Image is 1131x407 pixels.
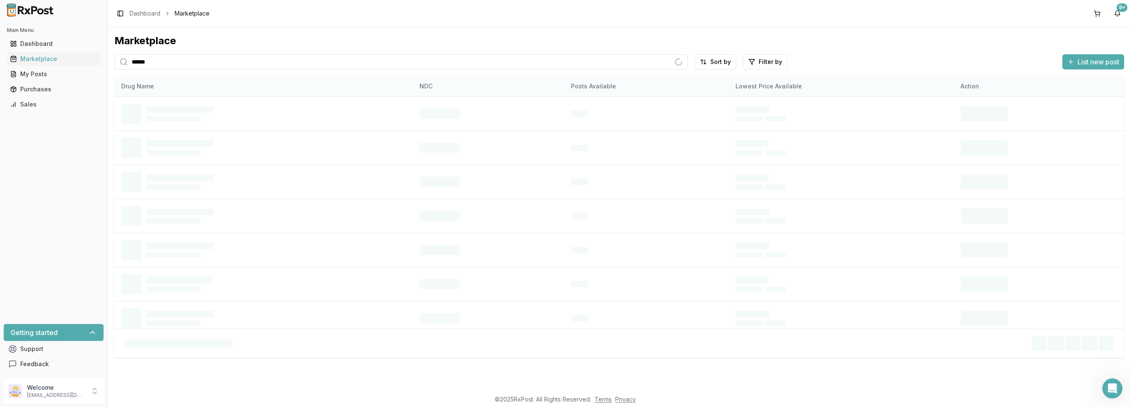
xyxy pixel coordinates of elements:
[3,356,104,372] button: Feedback
[759,58,782,66] span: Filter by
[7,67,101,82] a: My Posts
[175,9,210,18] span: Marketplace
[130,9,160,18] a: Dashboard
[695,54,736,69] button: Sort by
[743,54,788,69] button: Filter by
[10,55,97,63] div: Marketplace
[1062,54,1124,69] button: List new post
[3,341,104,356] button: Support
[616,396,636,403] a: Privacy
[7,97,101,112] a: Sales
[3,52,104,66] button: Marketplace
[1117,3,1128,12] div: 9+
[729,76,954,96] th: Lowest Price Available
[130,9,210,18] nav: breadcrumb
[1111,7,1124,20] button: 9+
[7,27,101,34] h2: Main Menu
[8,384,22,398] img: User avatar
[413,76,564,96] th: NDC
[11,327,58,338] h3: Getting started
[27,392,85,399] p: [EMAIL_ADDRESS][DOMAIN_NAME]
[3,98,104,111] button: Sales
[10,70,97,78] div: My Posts
[1078,57,1119,67] span: List new post
[595,396,612,403] a: Terms
[1102,378,1123,399] iframe: Intercom live chat
[27,383,85,392] p: Welcome
[3,82,104,96] button: Purchases
[114,76,413,96] th: Drug Name
[7,36,101,51] a: Dashboard
[10,40,97,48] div: Dashboard
[20,360,49,368] span: Feedback
[710,58,731,66] span: Sort by
[10,100,97,109] div: Sales
[3,37,104,51] button: Dashboard
[10,85,97,93] div: Purchases
[7,82,101,97] a: Purchases
[3,3,57,17] img: RxPost Logo
[3,67,104,81] button: My Posts
[954,76,1124,96] th: Action
[564,76,729,96] th: Posts Available
[114,34,1124,48] div: Marketplace
[1062,59,1124,67] a: List new post
[7,51,101,67] a: Marketplace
